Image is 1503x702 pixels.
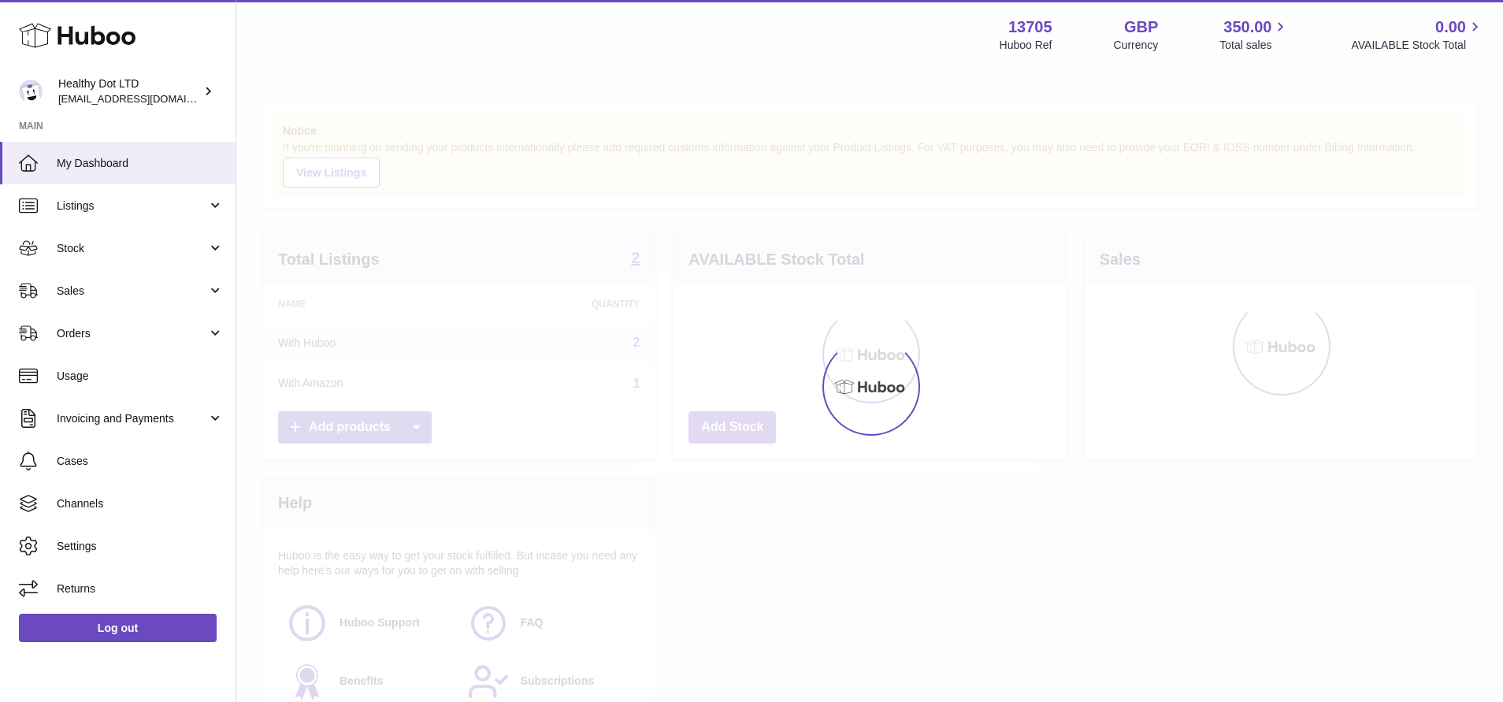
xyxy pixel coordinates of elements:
span: My Dashboard [57,156,224,171]
span: Settings [57,539,224,554]
span: Channels [57,496,224,511]
span: AVAILABLE Stock Total [1351,38,1484,53]
span: Cases [57,454,224,469]
div: Healthy Dot LTD [58,76,200,106]
span: 350.00 [1223,17,1271,38]
span: Listings [57,199,207,214]
span: [EMAIL_ADDRESS][DOMAIN_NAME] [58,92,232,105]
span: Usage [57,369,224,384]
span: Returns [57,581,224,596]
strong: GBP [1124,17,1158,38]
strong: 13705 [1008,17,1052,38]
span: Invoicing and Payments [57,411,207,426]
a: Log out [19,614,217,642]
a: 0.00 AVAILABLE Stock Total [1351,17,1484,53]
img: internalAdmin-13705@internal.huboo.com [19,80,43,103]
span: Stock [57,241,207,256]
div: Currency [1114,38,1159,53]
span: Sales [57,284,207,299]
span: 0.00 [1435,17,1466,38]
span: Total sales [1219,38,1290,53]
a: 350.00 Total sales [1219,17,1290,53]
span: Orders [57,326,207,341]
div: Huboo Ref [1000,38,1052,53]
